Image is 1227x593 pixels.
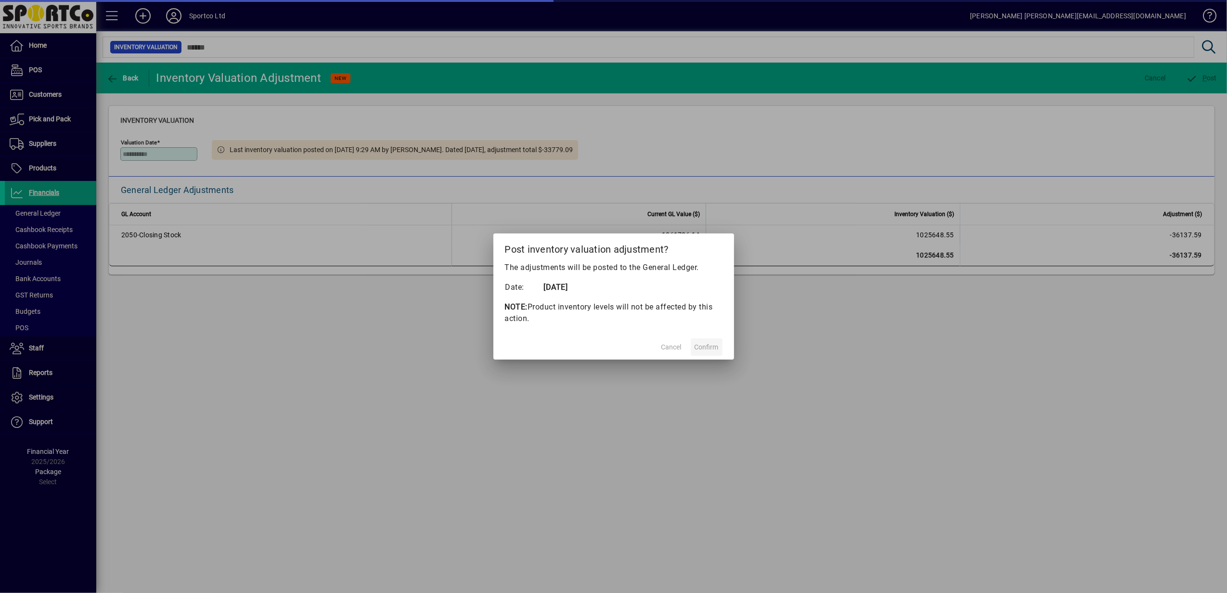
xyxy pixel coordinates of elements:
p: Product inventory levels will not be affected by this action. [505,301,723,324]
td: Date: [505,281,543,294]
strong: NOTE: [505,302,528,311]
td: [DATE] [543,281,582,294]
p: The adjustments will be posted to the General Ledger. [505,262,723,273]
h2: Post inventory valuation adjustment? [493,233,734,261]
